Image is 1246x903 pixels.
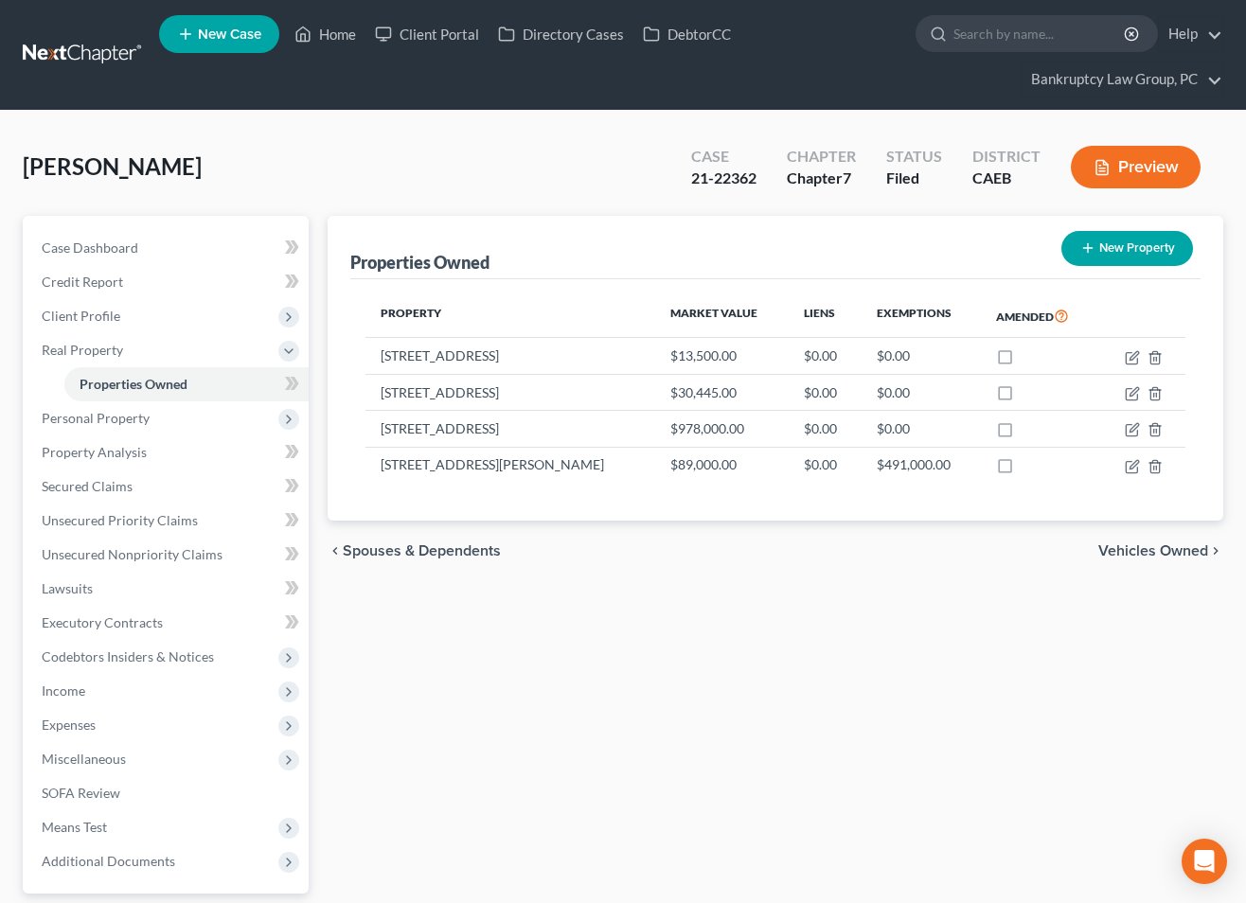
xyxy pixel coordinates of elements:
[862,411,982,447] td: $0.00
[789,374,861,410] td: $0.00
[42,410,150,426] span: Personal Property
[843,168,851,186] span: 7
[886,146,942,168] div: Status
[365,338,655,374] td: [STREET_ADDRESS]
[42,239,138,256] span: Case Dashboard
[365,17,489,51] a: Client Portal
[1061,231,1193,266] button: New Property
[691,146,756,168] div: Case
[42,580,93,596] span: Lawsuits
[42,444,147,460] span: Property Analysis
[343,543,501,558] span: Spouses & Dependents
[787,146,856,168] div: Chapter
[1098,543,1223,558] button: Vehicles Owned chevron_right
[328,543,501,558] button: chevron_left Spouses & Dependents
[328,543,343,558] i: chevron_left
[350,251,489,274] div: Properties Owned
[23,152,202,180] span: [PERSON_NAME]
[42,751,126,767] span: Miscellaneous
[27,435,309,469] a: Property Analysis
[42,274,123,290] span: Credit Report
[789,447,861,483] td: $0.00
[27,606,309,640] a: Executory Contracts
[789,338,861,374] td: $0.00
[1159,17,1222,51] a: Help
[789,411,861,447] td: $0.00
[285,17,365,51] a: Home
[972,168,1041,189] div: CAEB
[655,294,789,338] th: Market Value
[787,168,856,189] div: Chapter
[789,294,861,338] th: Liens
[42,648,214,664] span: Codebtors Insiders & Notices
[489,17,633,51] a: Directory Cases
[42,819,107,835] span: Means Test
[80,376,187,392] span: Properties Owned
[953,16,1127,51] input: Search by name...
[27,231,309,265] a: Case Dashboard
[42,853,175,869] span: Additional Documents
[27,538,309,572] a: Unsecured Nonpriority Claims
[42,546,222,562] span: Unsecured Nonpriority Claims
[365,294,655,338] th: Property
[633,17,740,51] a: DebtorCC
[1182,839,1227,884] div: Open Intercom Messenger
[1071,146,1201,188] button: Preview
[198,27,261,42] span: New Case
[862,374,982,410] td: $0.00
[42,614,163,630] span: Executory Contracts
[42,717,96,733] span: Expenses
[42,478,133,494] span: Secured Claims
[42,785,120,801] span: SOFA Review
[655,374,789,410] td: $30,445.00
[365,411,655,447] td: [STREET_ADDRESS]
[27,504,309,538] a: Unsecured Priority Claims
[1208,543,1223,558] i: chevron_right
[655,411,789,447] td: $978,000.00
[42,512,198,528] span: Unsecured Priority Claims
[365,447,655,483] td: [STREET_ADDRESS][PERSON_NAME]
[27,469,309,504] a: Secured Claims
[365,374,655,410] td: [STREET_ADDRESS]
[27,776,309,810] a: SOFA Review
[1022,62,1222,97] a: Bankruptcy Law Group, PC
[27,265,309,299] a: Credit Report
[972,146,1041,168] div: District
[691,168,756,189] div: 21-22362
[655,338,789,374] td: $13,500.00
[862,294,982,338] th: Exemptions
[42,342,123,358] span: Real Property
[886,168,942,189] div: Filed
[1098,543,1208,558] span: Vehicles Owned
[862,338,982,374] td: $0.00
[42,308,120,324] span: Client Profile
[862,447,982,483] td: $491,000.00
[64,367,309,401] a: Properties Owned
[655,447,789,483] td: $89,000.00
[42,682,85,699] span: Income
[27,572,309,606] a: Lawsuits
[981,294,1098,338] th: Amended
